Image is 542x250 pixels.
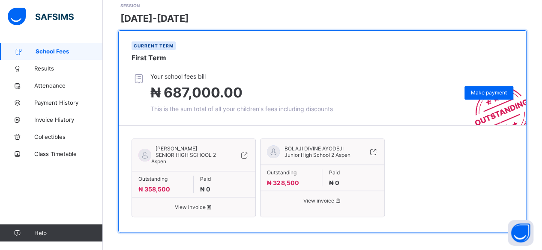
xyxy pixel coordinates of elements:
[464,76,526,125] img: outstanding-stamp.3c148f88c3ebafa6da95868fa43343a1.svg
[34,82,103,89] span: Attendance
[8,8,74,26] img: safsims
[150,84,243,101] span: ₦ 687,000.00
[329,169,377,176] span: Paid
[138,176,187,182] span: Outstanding
[138,204,249,210] span: View invoice
[151,152,216,165] span: SENIOR HIGH SCHOOL 2 Aspen
[34,229,102,236] span: Help
[34,65,103,72] span: Results
[267,169,315,176] span: Outstanding
[134,43,174,48] span: Current term
[156,145,227,152] span: [PERSON_NAME]
[284,145,350,152] span: BOLAJI DIVINE AYODEJI
[138,185,170,193] span: ₦ 358,500
[36,48,103,55] span: School Fees
[329,179,339,186] span: ₦ 0
[267,197,377,204] span: View invoice
[200,185,210,193] span: ₦ 0
[120,3,140,8] span: SESSION
[284,152,350,158] span: Junior High School 2 Aspen
[34,116,103,123] span: Invoice History
[34,150,103,157] span: Class Timetable
[471,89,507,96] span: Make payment
[200,176,249,182] span: Paid
[508,220,533,246] button: Open asap
[150,105,333,112] span: This is the sum total of all your children's fees including discounts
[267,179,299,186] span: ₦ 328,500
[150,73,333,80] span: Your school fees bill
[120,13,189,24] span: [DATE]-[DATE]
[34,133,103,140] span: Collectibles
[132,53,166,62] span: First Term
[34,99,103,106] span: Payment History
